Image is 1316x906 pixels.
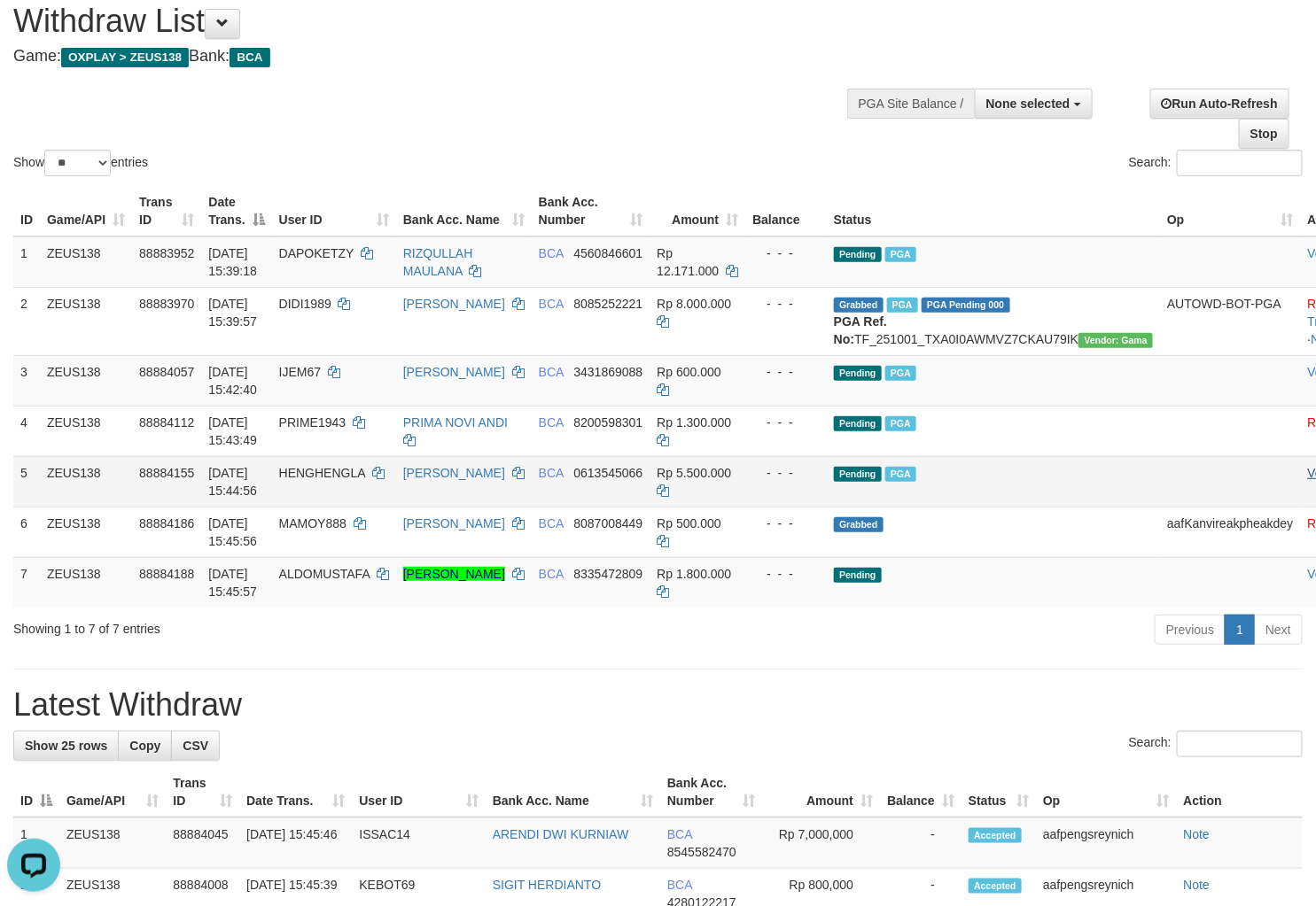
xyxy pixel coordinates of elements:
div: - - - [752,244,820,262]
span: None selected [986,97,1071,111]
button: None selected [975,89,1093,119]
span: Copy 8335472809 to clipboard [574,567,643,581]
span: 88884057 [139,365,194,379]
a: Note [1184,878,1211,892]
span: Accepted [969,879,1022,894]
th: Status: activate to sort column ascending [962,767,1036,817]
span: Grabbed [834,517,884,532]
td: ZEUS138 [59,817,166,869]
label: Search: [1129,731,1303,757]
select: Showentries [44,150,111,176]
span: 88884155 [139,466,194,480]
span: Copy 3431869088 to clipboard [574,365,643,379]
span: [DATE] 15:45:57 [208,567,257,599]
button: Open LiveChat chat widget [7,7,60,60]
th: Trans ID: activate to sort column ascending [166,767,239,817]
td: ZEUS138 [40,236,132,288]
span: [DATE] 15:39:18 [208,246,257,278]
th: Action [1177,767,1303,817]
td: ZEUS138 [40,406,132,456]
a: Show 25 rows [13,731,119,761]
span: 88884186 [139,516,194,530]
span: Copy 8200598301 to clipboard [574,415,643,430]
th: Bank Acc. Name: activate to sort column ascending [486,767,660,817]
span: Marked by aafpengsreynich [885,467,916,482]
td: 2 [13,287,40,355]
span: OXPLAY > ZEUS138 [61,48,189,67]
th: Game/API: activate to sort column ascending [59,767,166,817]
span: Accepted [969,828,1022,843]
div: - - - [752,515,820,532]
span: BCA [539,516,564,530]
span: Pending [834,366,882,381]
td: Rp 7,000,000 [762,817,880,869]
td: TF_251001_TXA0I0AWMVZ7CKAU79IK [827,287,1160,355]
td: 1 [13,817,59,869]
span: Rp 1.800.000 [657,567,731,581]
span: Grabbed [834,298,884,313]
span: Copy [129,739,160,753]
span: Copy 8085252221 to clipboard [574,297,643,311]
div: PGA Site Balance / [847,89,975,119]
span: [DATE] 15:39:57 [208,297,257,329]
td: aafKanvireakpheakdey [1160,507,1300,557]
a: Stop [1239,119,1289,149]
span: BCA [539,365,564,379]
span: 88884112 [139,415,194,430]
td: 6 [13,507,40,557]
div: Showing 1 to 7 of 7 entries [13,613,535,638]
div: - - - [752,565,820,583]
span: 88883952 [139,246,194,260]
span: ALDOMUSTAFA [279,567,370,581]
th: Amount: activate to sort column ascending [650,186,745,236]
div: - - - [752,414,820,431]
a: Run Auto-Refresh [1150,89,1289,119]
span: [DATE] 15:42:40 [208,365,257,397]
label: Show entries [13,150,148,176]
th: Status [827,186,1160,236]
span: Copy 0613545066 to clipboard [574,466,643,480]
a: [PERSON_NAME] [403,365,505,379]
span: Rp 5.500.000 [657,466,731,480]
td: ZEUS138 [40,355,132,406]
span: PGA Pending [922,298,1010,313]
th: Bank Acc. Name: activate to sort column ascending [396,186,532,236]
th: Balance: activate to sort column ascending [880,767,962,817]
th: Op: activate to sort column ascending [1160,186,1300,236]
span: 88883970 [139,297,194,311]
span: BCA [230,48,269,67]
span: [DATE] 15:43:49 [208,415,257,447]
h1: Withdraw List [13,4,860,39]
span: Pending [834,247,882,262]
span: Copy 8545582470 to clipboard [667,845,736,859]
div: - - - [752,363,820,381]
th: ID: activate to sort column descending [13,767,59,817]
span: Show 25 rows [25,739,107,753]
span: BCA [539,415,564,430]
span: Pending [834,467,882,482]
div: - - - [752,295,820,313]
span: Marked by aafpengsreynich [885,366,916,381]
td: ZEUS138 [40,557,132,608]
a: 1 [1225,615,1255,645]
th: Trans ID: activate to sort column ascending [132,186,201,236]
a: PRIMA NOVI ANDI [403,415,508,430]
td: ZEUS138 [40,287,132,355]
span: BCA [539,466,564,480]
span: Marked by aafpengsreynich [885,416,916,431]
td: ZEUS138 [40,456,132,507]
a: ARENDI DWI KURNIAW [493,827,628,841]
b: PGA Ref. No: [834,314,887,346]
a: [PERSON_NAME] [403,466,505,480]
span: MAMOY888 [279,516,347,530]
span: Rp 8.000.000 [657,297,731,311]
div: - - - [752,464,820,482]
a: Copy [118,731,172,761]
th: ID [13,186,40,236]
span: Copy 4560846601 to clipboard [574,246,643,260]
th: Op: activate to sort column ascending [1036,767,1176,817]
span: BCA [667,827,692,841]
span: Rp 12.171.000 [657,246,719,278]
a: [PERSON_NAME] [403,567,505,581]
span: Copy 8087008449 to clipboard [574,516,643,530]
